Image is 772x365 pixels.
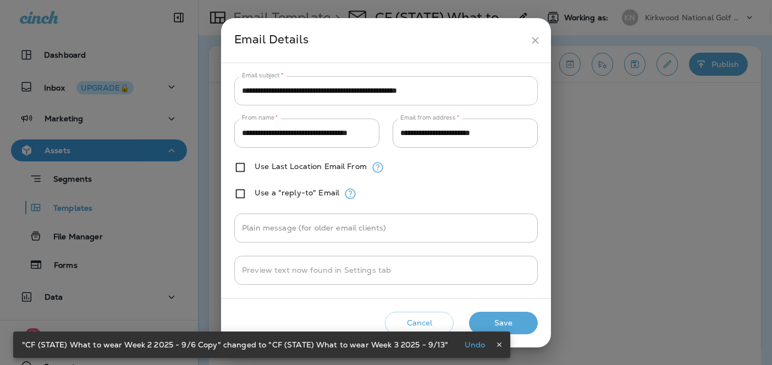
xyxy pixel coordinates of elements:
[242,114,278,122] label: From name
[22,335,449,355] div: "CF (STATE) What to wear Week 2 2025 - 9/6 Copy" changed to "CF (STATE) What to wear Week 3 2025 ...
[400,114,459,122] label: Email from address
[234,30,525,50] div: Email Details
[525,30,545,50] button: close
[469,312,538,334] button: Save
[385,312,454,334] button: Cancel
[255,162,367,171] label: Use Last Location Email From
[242,71,284,80] label: Email subject
[465,340,486,349] p: Undo
[255,188,339,197] label: Use a "reply-to" Email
